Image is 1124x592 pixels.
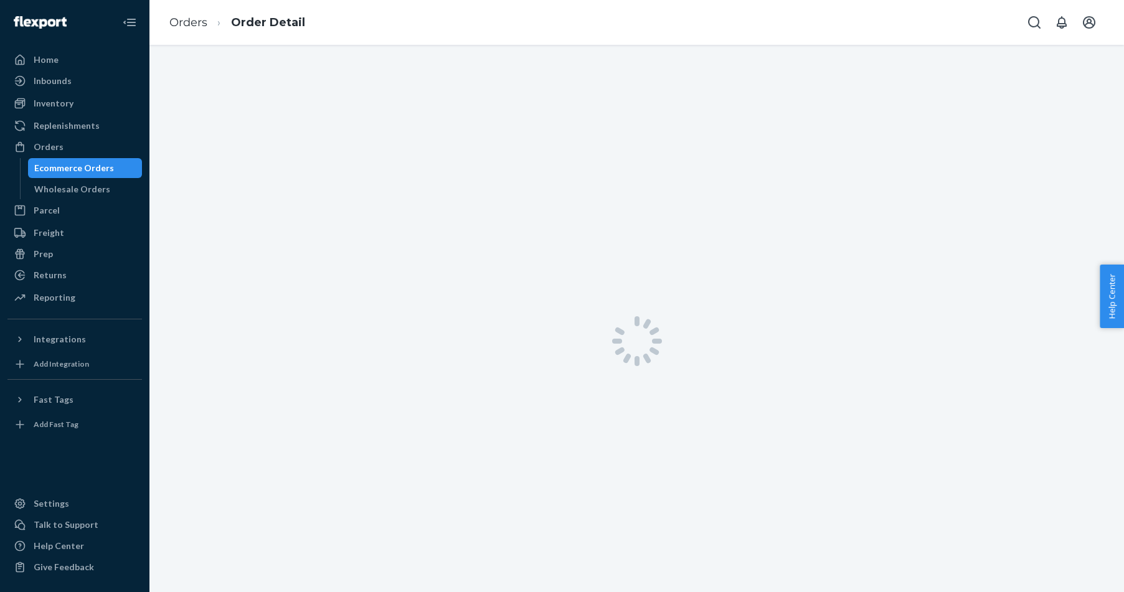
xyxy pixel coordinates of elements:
div: Home [34,54,59,66]
div: Fast Tags [34,393,73,406]
div: Inventory [34,97,73,110]
div: Prep [34,248,53,260]
div: Inbounds [34,75,72,87]
div: Replenishments [34,120,100,132]
a: Orders [7,137,142,157]
div: Parcel [34,204,60,217]
a: Wholesale Orders [28,179,143,199]
button: Help Center [1100,265,1124,328]
div: Freight [34,227,64,239]
button: Integrations [7,329,142,349]
div: Ecommerce Orders [34,162,114,174]
button: Give Feedback [7,557,142,577]
div: Wholesale Orders [34,183,110,195]
a: Freight [7,223,142,243]
a: Orders [169,16,207,29]
button: Open account menu [1077,10,1102,35]
a: Prep [7,244,142,264]
button: Fast Tags [7,390,142,410]
a: Parcel [7,200,142,220]
a: Add Integration [7,354,142,374]
button: Talk to Support [7,515,142,535]
div: Give Feedback [34,561,94,573]
div: Reporting [34,291,75,304]
div: Talk to Support [34,519,98,531]
img: Flexport logo [14,16,67,29]
a: Help Center [7,536,142,556]
a: Returns [7,265,142,285]
a: Settings [7,494,142,514]
a: Add Fast Tag [7,415,142,435]
a: Inbounds [7,71,142,91]
button: Open notifications [1049,10,1074,35]
ol: breadcrumbs [159,4,315,41]
div: Add Integration [34,359,89,369]
div: Returns [34,269,67,281]
div: Help Center [34,540,84,552]
a: Reporting [7,288,142,308]
a: Order Detail [231,16,305,29]
a: Ecommerce Orders [28,158,143,178]
button: Open Search Box [1022,10,1047,35]
button: Close Navigation [117,10,142,35]
a: Home [7,50,142,70]
div: Integrations [34,333,86,345]
a: Inventory [7,93,142,113]
div: Add Fast Tag [34,419,78,430]
div: Settings [34,497,69,510]
a: Replenishments [7,116,142,136]
div: Orders [34,141,64,153]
